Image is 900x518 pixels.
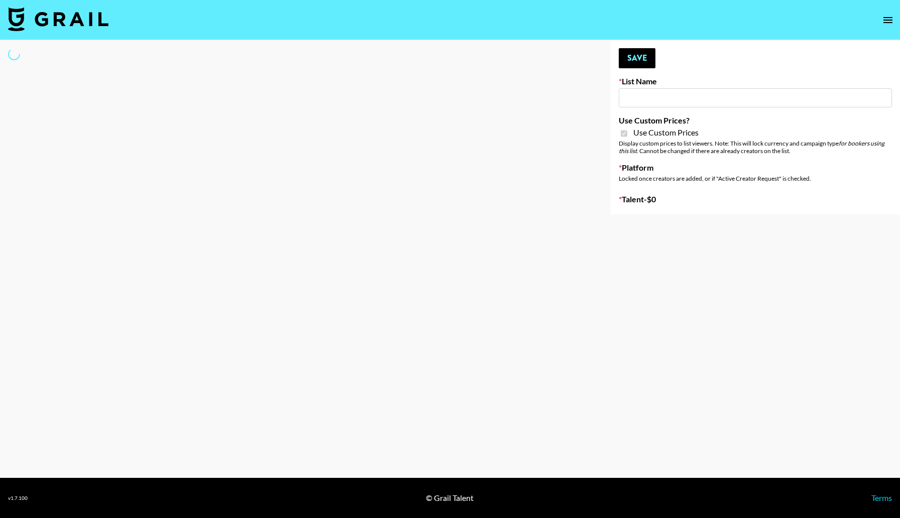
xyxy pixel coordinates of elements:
div: © Grail Talent [426,493,474,503]
a: Terms [871,493,892,502]
label: Talent - $ 0 [619,194,892,204]
button: Save [619,48,655,68]
label: List Name [619,76,892,86]
div: v 1.7.100 [8,495,28,501]
div: Display custom prices to list viewers. Note: This will lock currency and campaign type . Cannot b... [619,140,892,155]
label: Use Custom Prices? [619,115,892,125]
span: Use Custom Prices [633,127,699,138]
label: Platform [619,163,892,173]
div: Locked once creators are added, or if "Active Creator Request" is checked. [619,175,892,182]
button: open drawer [878,10,898,30]
em: for bookers using this list [619,140,884,155]
img: Grail Talent [8,7,108,31]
